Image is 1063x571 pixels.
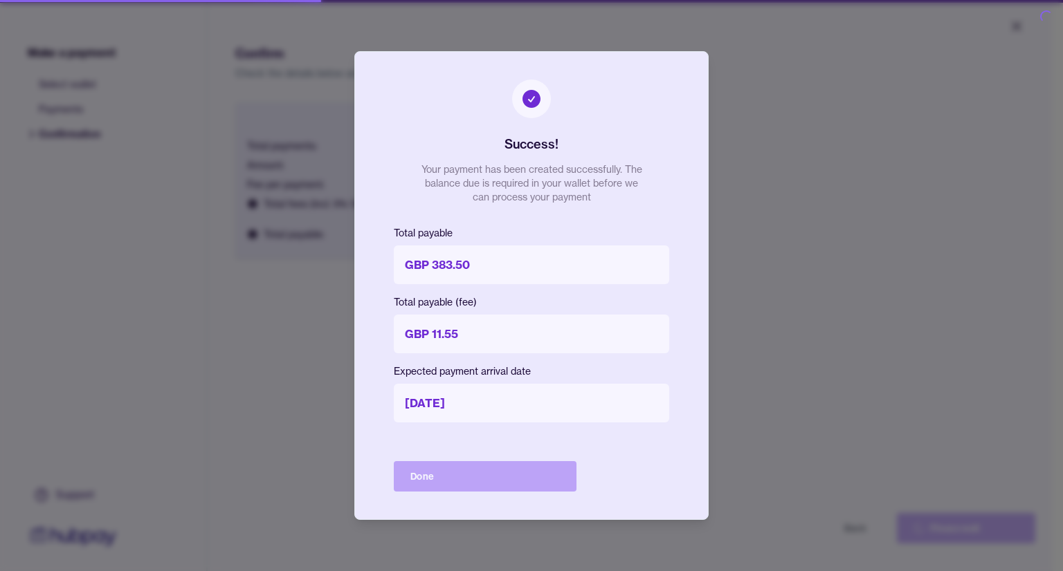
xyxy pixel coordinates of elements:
[394,295,669,309] p: Total payable (fee)
[394,384,669,422] p: [DATE]
[421,162,642,204] p: Your payment has been created successfully. The balance due is required in your wallet before we ...
[394,364,669,378] p: Expected payment arrival date
[394,226,669,240] p: Total payable
[505,135,558,154] h2: Success!
[394,245,669,284] p: GBP 383.50
[394,315,669,353] p: GBP 11.55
